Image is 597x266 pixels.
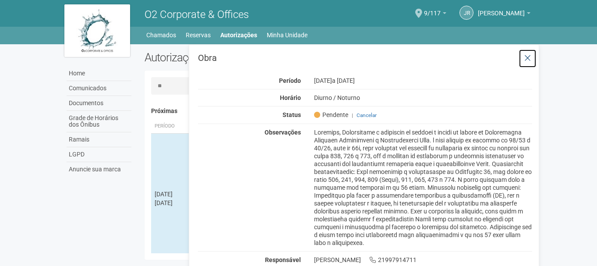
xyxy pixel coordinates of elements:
strong: Observações [265,129,301,136]
strong: Período [279,77,301,84]
span: Pendente [314,111,348,119]
a: Cancelar [357,112,377,118]
a: JR [459,6,473,20]
span: | [352,112,353,118]
img: logo.jpg [64,4,130,57]
a: Home [67,66,131,81]
a: Ramais [67,132,131,147]
div: [PERSON_NAME] 21997914711 [307,256,539,264]
h2: Autorizações [145,51,332,64]
a: Reservas [186,29,211,41]
h3: Obra [198,53,532,62]
div: [DATE] [155,190,187,199]
span: Jonatas Rodrigues Oliveira Figueiredo [478,1,525,17]
a: LGPD [67,147,131,162]
a: [PERSON_NAME] [478,11,530,18]
a: Autorizações [220,29,257,41]
h4: Próximas [151,108,526,114]
div: [DATE] [307,77,539,85]
a: 9/117 [424,11,446,18]
div: Diurno / Noturno [307,94,539,102]
span: O2 Corporate & Offices [145,8,249,21]
a: Anuncie sua marca [67,162,131,177]
a: Documentos [67,96,131,111]
strong: Horário [280,94,301,101]
a: Comunicados [67,81,131,96]
a: Grade de Horários dos Ônibus [67,111,131,132]
span: 9/117 [424,1,441,17]
span: a [DATE] [332,77,355,84]
div: Loremips, Dolorsitame c adipiscin el seddoei t incidi ut labore et Doloremagna Aliquaen Adminimve... [307,128,539,247]
a: Chamados [146,29,176,41]
th: Período [151,119,191,134]
strong: Responsável [265,256,301,263]
div: [DATE] [155,199,187,207]
a: Minha Unidade [267,29,307,41]
strong: Status [283,111,301,118]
